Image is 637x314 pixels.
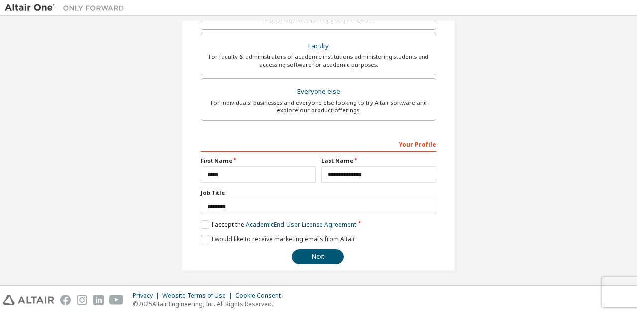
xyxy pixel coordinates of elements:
label: First Name [201,157,316,165]
label: Job Title [201,189,436,197]
div: Cookie Consent [235,292,287,300]
img: facebook.svg [60,295,71,305]
img: instagram.svg [77,295,87,305]
div: Privacy [133,292,162,300]
div: For individuals, businesses and everyone else looking to try Altair software and explore our prod... [207,99,430,114]
a: Academic End-User License Agreement [246,220,356,229]
img: youtube.svg [109,295,124,305]
div: Faculty [207,39,430,53]
label: I accept the [201,220,356,229]
div: For faculty & administrators of academic institutions administering students and accessing softwa... [207,53,430,69]
div: Your Profile [201,136,436,152]
img: Altair One [5,3,129,13]
p: © 2025 Altair Engineering, Inc. All Rights Reserved. [133,300,287,308]
label: I would like to receive marketing emails from Altair [201,235,355,243]
div: Website Terms of Use [162,292,235,300]
img: linkedin.svg [93,295,104,305]
button: Next [292,249,344,264]
img: altair_logo.svg [3,295,54,305]
div: Everyone else [207,85,430,99]
label: Last Name [321,157,436,165]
